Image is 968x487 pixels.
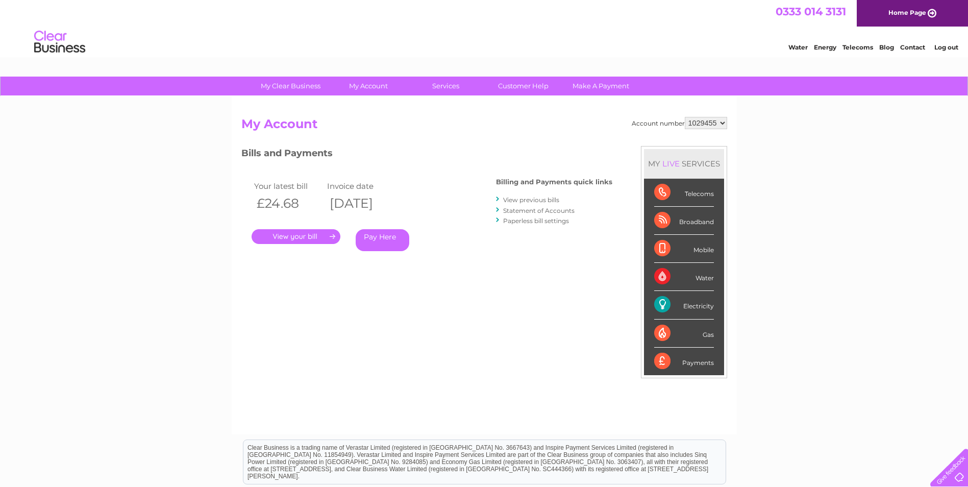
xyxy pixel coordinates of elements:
[879,43,894,51] a: Blog
[503,217,569,225] a: Paperless bill settings
[559,77,643,95] a: Make A Payment
[252,193,325,214] th: £24.68
[788,43,808,51] a: Water
[241,146,612,164] h3: Bills and Payments
[900,43,925,51] a: Contact
[325,179,398,193] td: Invoice date
[654,348,714,375] div: Payments
[654,207,714,235] div: Broadband
[34,27,86,58] img: logo.png
[241,117,727,136] h2: My Account
[654,320,714,348] div: Gas
[934,43,958,51] a: Log out
[404,77,488,95] a: Services
[481,77,565,95] a: Customer Help
[814,43,836,51] a: Energy
[654,291,714,319] div: Electricity
[496,178,612,186] h4: Billing and Payments quick links
[776,5,846,18] a: 0333 014 3131
[243,6,726,50] div: Clear Business is a trading name of Verastar Limited (registered in [GEOGRAPHIC_DATA] No. 3667643...
[842,43,873,51] a: Telecoms
[654,235,714,263] div: Mobile
[660,159,682,168] div: LIVE
[356,229,409,251] a: Pay Here
[325,193,398,214] th: [DATE]
[503,207,575,214] a: Statement of Accounts
[503,196,559,204] a: View previous bills
[252,229,340,244] a: .
[654,263,714,291] div: Water
[249,77,333,95] a: My Clear Business
[326,77,410,95] a: My Account
[644,149,724,178] div: MY SERVICES
[632,117,727,129] div: Account number
[252,179,325,193] td: Your latest bill
[654,179,714,207] div: Telecoms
